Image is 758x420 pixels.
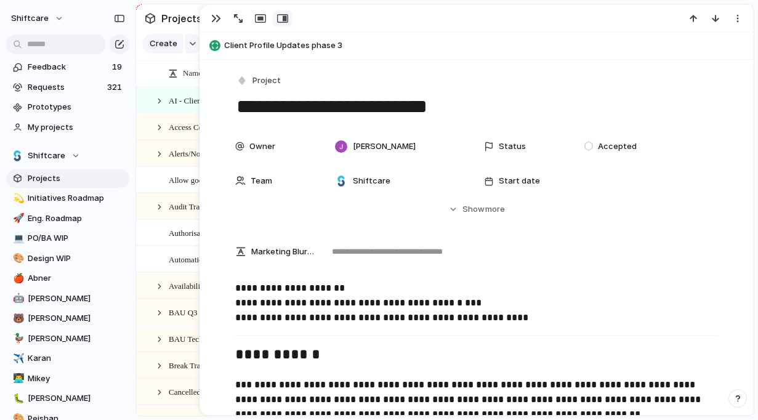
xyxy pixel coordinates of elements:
span: [PERSON_NAME] [353,140,416,153]
span: Status [499,140,526,153]
a: Requests321 [6,78,129,97]
span: shiftcare [11,12,49,25]
span: BAU Q3 [169,305,198,319]
a: 💫Initiatives Roadmap [6,189,129,208]
span: Shiftcare [28,150,65,162]
span: Projects [159,7,204,30]
a: Feedback19 [6,58,129,76]
button: ✈️ [11,352,23,365]
span: Access Controls [169,119,221,134]
span: Mikey [28,373,125,385]
button: 🚀 [11,212,23,225]
span: My projects [28,121,125,134]
span: [PERSON_NAME] [28,312,125,325]
span: Team [251,175,272,187]
div: 🤖 [13,291,22,305]
div: 💫 [13,192,22,206]
span: Feedback [28,61,108,73]
span: Eng. Roadmap [28,212,125,225]
span: Create [150,38,177,50]
div: 🐛 [13,392,22,406]
button: 🍎 [11,272,23,285]
div: 💻 [13,232,22,246]
span: PO/BA WIP [28,232,125,244]
div: 🍎 [13,272,22,286]
a: 🦆[PERSON_NAME] [6,329,129,348]
div: ✈️ [13,352,22,366]
span: Client Profile Updates phase 3 [224,39,748,52]
a: 🎨Design WIP [6,249,129,268]
span: 19 [112,61,124,73]
span: Audit Trail [169,199,204,213]
a: Projects [6,169,129,188]
span: more [485,203,505,216]
span: [PERSON_NAME] [28,293,125,305]
button: Create [142,34,183,54]
span: Start date [499,175,540,187]
span: Initiatives Roadmap [28,192,125,204]
span: Marketing Blurb (15-20 Words) [251,246,314,258]
span: Karan [28,352,125,365]
div: 🦆 [13,331,22,345]
button: 🎨 [11,252,23,265]
a: 🐛[PERSON_NAME] [6,389,129,408]
span: 321 [107,81,124,94]
div: 🎨 [13,251,22,265]
a: My projects [6,118,129,137]
button: 👨‍💻 [11,373,23,385]
button: 💻 [11,232,23,244]
span: [PERSON_NAME] [28,392,125,405]
button: Project [234,72,284,90]
button: Client Profile Updates phase 3 [206,36,748,55]
button: 🤖 [11,293,23,305]
span: Accepted [598,140,637,153]
span: Project [252,75,281,87]
a: 🚀Eng. Roadmap [6,209,129,228]
div: 🐻 [13,312,22,326]
a: 🐻[PERSON_NAME] [6,309,129,328]
span: Requests [28,81,103,94]
a: ✈️Karan [6,349,129,368]
span: Owner [249,140,275,153]
button: Shiftcare [6,147,129,165]
span: Show [462,203,485,216]
span: Shiftcare [353,175,390,187]
a: 🍎Abner [6,269,129,288]
button: shiftcare [6,9,70,28]
button: 💫 [11,192,23,204]
div: 🚀 [13,211,22,225]
a: 🤖[PERSON_NAME] [6,289,129,308]
span: Prototypes [28,101,125,113]
span: Projects [28,172,125,185]
div: 👨‍💻 [13,371,22,386]
span: Name [183,67,202,79]
a: 👨‍💻Mikey [6,370,129,388]
a: Prototypes [6,98,129,116]
button: 🦆 [11,333,23,345]
button: 🐻 [11,312,23,325]
button: 🐛 [11,392,23,405]
span: Abner [28,272,125,285]
button: Showmore [235,198,718,220]
a: 💻PO/BA WIP [6,229,129,248]
span: Break Tracking [169,358,219,372]
span: [PERSON_NAME] [28,333,125,345]
span: Design WIP [28,252,125,265]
